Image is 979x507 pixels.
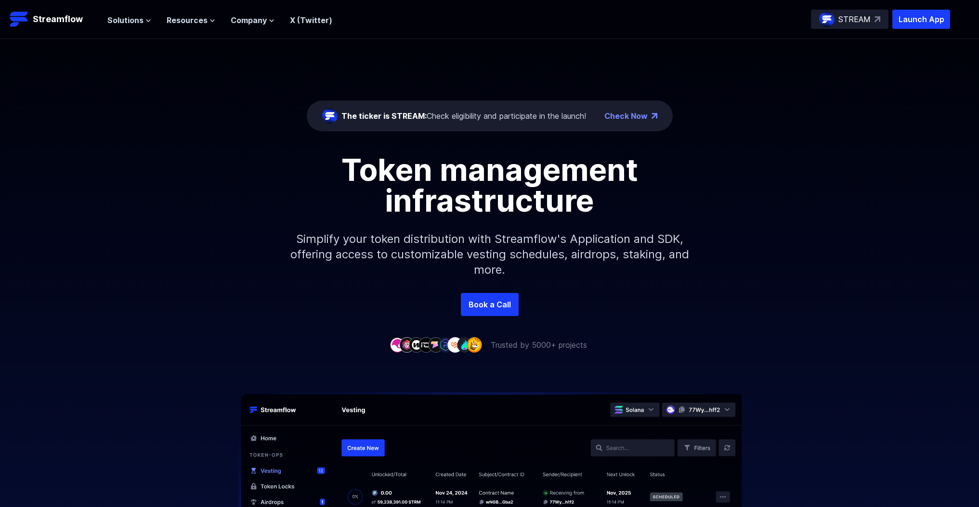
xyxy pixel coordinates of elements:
a: X (Twitter) [290,15,332,25]
button: Resources [167,14,215,26]
img: company-5 [428,337,444,352]
img: company-9 [467,337,482,352]
img: top-right-arrow.png [652,113,657,119]
p: STREAM [838,13,871,25]
button: Company [231,14,274,26]
span: The ticker is STREAM: [341,111,427,121]
img: streamflow-logo-circle.png [322,108,338,124]
img: top-right-arrow.svg [875,16,880,22]
img: company-7 [447,337,463,352]
p: Streamflow [33,13,83,26]
a: STREAM [811,10,888,29]
div: Check eligibility and participate in the launch! [341,110,586,122]
span: Resources [167,14,208,26]
img: company-4 [418,337,434,352]
p: Simplify your token distribution with Streamflow's Application and SDK, offering access to custom... [283,216,697,293]
img: company-6 [438,337,453,352]
a: Streamflow [10,10,98,29]
a: Book a Call [461,293,519,316]
img: company-1 [390,337,405,352]
img: company-2 [399,337,415,352]
h1: Token management infrastructure [273,154,706,216]
button: Solutions [107,14,151,26]
img: company-8 [457,337,472,352]
img: streamflow-logo-circle.png [819,12,835,27]
a: Check Now [604,110,648,122]
img: Streamflow Logo [10,10,29,29]
span: Company [231,14,267,26]
p: Trusted by 5000+ projects [491,339,587,351]
button: Launch App [892,10,950,29]
img: company-3 [409,337,424,352]
span: Solutions [107,14,144,26]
